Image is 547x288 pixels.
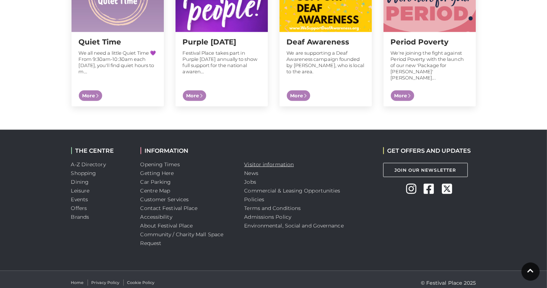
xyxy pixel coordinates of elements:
[183,38,261,46] h2: Purple [DATE]
[244,187,340,194] a: Commercial & Leasing Opportunities
[140,205,198,211] a: Contact Festival Place
[287,50,365,75] p: We are supporting a Deaf Awareness campaign founded by [PERSON_NAME], who is local to the area.
[244,170,258,176] a: News
[244,196,265,203] a: Policies
[183,90,206,101] span: More
[127,280,155,286] a: Cookie Policy
[140,161,180,168] a: Opening Times
[244,179,256,185] a: Jobs
[287,90,310,101] span: More
[71,214,89,220] a: Brands
[391,90,414,101] span: More
[140,170,174,176] a: Getting Here
[244,205,301,211] a: Terms and Conditions
[421,279,476,287] p: © Festival Place 2025
[140,231,224,246] a: Community / Charity Mall Space Request
[140,196,189,203] a: Customer Services
[140,214,172,220] a: Accessibility
[140,147,234,154] h2: INFORMATION
[140,187,170,194] a: Centre Map
[244,214,292,220] a: Admissions Policy
[383,147,471,154] h2: GET OFFERS AND UPDATES
[391,50,469,81] p: We're joining the fight against Period Poverty with the launch of our new 'Package for [PERSON_NA...
[71,161,106,168] a: A-Z Directory
[79,50,157,75] p: We all need a little Quiet Time 💜 From 9:30am-10:30am each [DATE], you'll find quiet hours to m...
[140,222,193,229] a: About Festival Place
[71,280,84,286] a: Home
[79,38,157,46] h2: Quiet Time
[140,179,171,185] a: Car Parking
[71,196,88,203] a: Events
[71,147,130,154] h2: THE CENTRE
[71,187,90,194] a: Leisure
[183,50,261,75] p: Festival Place takes part in Purple [DATE] annually to show full support for the national awaren...
[391,38,469,46] h2: Period Poverty
[244,222,344,229] a: Environmental, Social and Governance
[383,163,468,177] a: Join Our Newsletter
[71,179,89,185] a: Dining
[244,161,294,168] a: Visitor information
[71,170,96,176] a: Shopping
[92,280,120,286] a: Privacy Policy
[71,205,87,211] a: Offers
[287,38,365,46] h2: Deaf Awareness
[79,90,102,101] span: More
